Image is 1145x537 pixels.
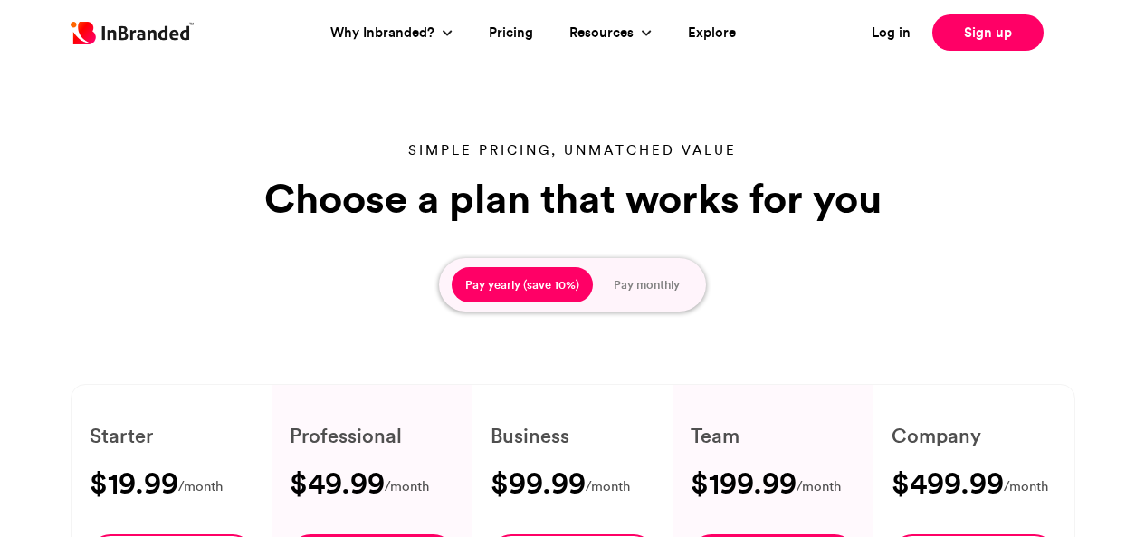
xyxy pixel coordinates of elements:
h3: $49.99 [290,468,385,497]
a: Sign up [932,14,1044,51]
h3: $19.99 [90,468,178,497]
p: Simple pricing, unmatched value [256,140,890,160]
span: /month [1004,475,1048,498]
h1: Choose a plan that works for you [256,175,890,222]
a: Log in [872,23,911,43]
a: Resources [569,23,638,43]
h6: Business [491,421,655,450]
h6: Team [691,421,855,450]
h6: Professional [290,421,454,450]
span: /month [385,475,429,498]
h3: $99.99 [491,468,586,497]
button: Pay monthly [600,267,693,303]
h6: Starter [90,421,254,450]
img: Inbranded [71,22,194,44]
h3: $499.99 [892,468,1004,497]
a: Pricing [489,23,533,43]
span: /month [586,475,630,498]
h3: $199.99 [691,468,797,497]
span: /month [178,475,223,498]
span: /month [797,475,841,498]
a: Explore [688,23,736,43]
h6: Company [892,421,1056,450]
button: Pay yearly (save 10%) [452,267,593,303]
a: Why Inbranded? [330,23,439,43]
